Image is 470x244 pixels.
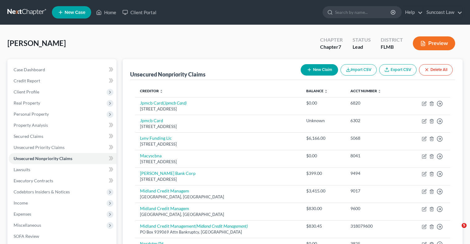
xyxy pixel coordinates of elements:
[381,36,403,43] div: District
[14,222,41,228] span: Miscellaneous
[320,36,343,43] div: Chapter
[14,211,31,217] span: Expenses
[350,135,398,141] div: 5068
[159,89,163,93] i: unfold_more
[14,156,72,161] span: Unsecured Nonpriority Claims
[140,176,296,182] div: [STREET_ADDRESS]
[350,188,398,194] div: 9017
[130,71,205,78] div: Unsecured Nonpriority Claims
[306,188,341,194] div: $3,415.00
[140,171,196,176] a: [PERSON_NAME] Bank Corp
[320,43,343,51] div: Chapter
[306,135,341,141] div: $6,166.00
[353,36,371,43] div: Status
[140,229,296,235] div: PO Box 939069 Attn Bankruptcy, [GEOGRAPHIC_DATA]
[14,189,70,194] span: Codebtors Insiders & Notices
[14,134,43,139] span: Secured Claims
[140,153,162,158] a: Macyscbna
[9,231,116,242] a: SOFA Review
[140,206,189,211] a: Midland Credit Managem
[14,167,30,172] span: Lawsuits
[350,89,381,93] a: Acct Number unfold_more
[350,205,398,212] div: 9600
[306,89,328,93] a: Balance unfold_more
[379,64,417,76] a: Export CSV
[381,43,403,51] div: FLMB
[301,64,338,76] button: New Claim
[14,67,45,72] span: Case Dashboard
[195,223,248,229] i: (Midland Credit Management)
[338,44,341,50] span: 7
[7,39,66,48] span: [PERSON_NAME]
[119,7,159,18] a: Client Portal
[140,212,296,217] div: [GEOGRAPHIC_DATA], [GEOGRAPHIC_DATA]
[140,124,296,130] div: [STREET_ADDRESS]
[93,7,119,18] a: Home
[350,153,398,159] div: 8041
[163,100,187,105] i: (Jpmcb Card)
[140,106,296,112] div: [STREET_ADDRESS]
[9,131,116,142] a: Secured Claims
[324,89,328,93] i: unfold_more
[306,153,341,159] div: $0.00
[65,10,85,15] span: New Case
[9,64,116,75] a: Case Dashboard
[9,153,116,164] a: Unsecured Nonpriority Claims
[423,7,462,18] a: Suncoast Law
[9,142,116,153] a: Unsecured Priority Claims
[140,223,248,229] a: Midland Credit Management(Midland Credit Management)
[350,100,398,106] div: 6820
[140,89,163,93] a: Creditor unfold_more
[306,170,341,176] div: $399.00
[14,78,40,83] span: Credit Report
[449,223,464,238] iframe: Intercom live chat
[335,6,392,18] input: Search by name...
[306,100,341,106] div: $0.00
[14,100,40,105] span: Real Property
[140,118,163,123] a: Jpmcb Card
[306,205,341,212] div: $830.00
[140,100,187,105] a: Jpmcb Card(Jpmcb Card)
[402,7,423,18] a: Help
[350,170,398,176] div: 9494
[14,89,39,94] span: Client Profile
[140,188,189,193] a: Midland Credit Managem
[14,200,28,205] span: Income
[140,135,172,141] a: Lvnv Funding Llc
[378,89,381,93] i: unfold_more
[353,43,371,51] div: Lead
[306,223,341,229] div: $830.45
[9,164,116,175] a: Lawsuits
[14,234,39,239] span: SOFA Review
[140,194,296,200] div: [GEOGRAPHIC_DATA], [GEOGRAPHIC_DATA]
[419,64,453,76] button: Delete All
[9,175,116,186] a: Executory Contracts
[140,159,296,165] div: [STREET_ADDRESS]
[140,141,296,147] div: [STREET_ADDRESS]
[413,36,455,50] button: Preview
[462,223,467,228] span: 5
[14,145,65,150] span: Unsecured Priority Claims
[14,178,53,183] span: Executory Contracts
[14,122,48,128] span: Property Analysis
[341,64,377,76] button: Import CSV
[350,223,398,229] div: 318079600
[14,111,49,117] span: Personal Property
[9,75,116,86] a: Credit Report
[9,120,116,131] a: Property Analysis
[350,118,398,124] div: 6302
[306,118,341,124] div: Unknown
